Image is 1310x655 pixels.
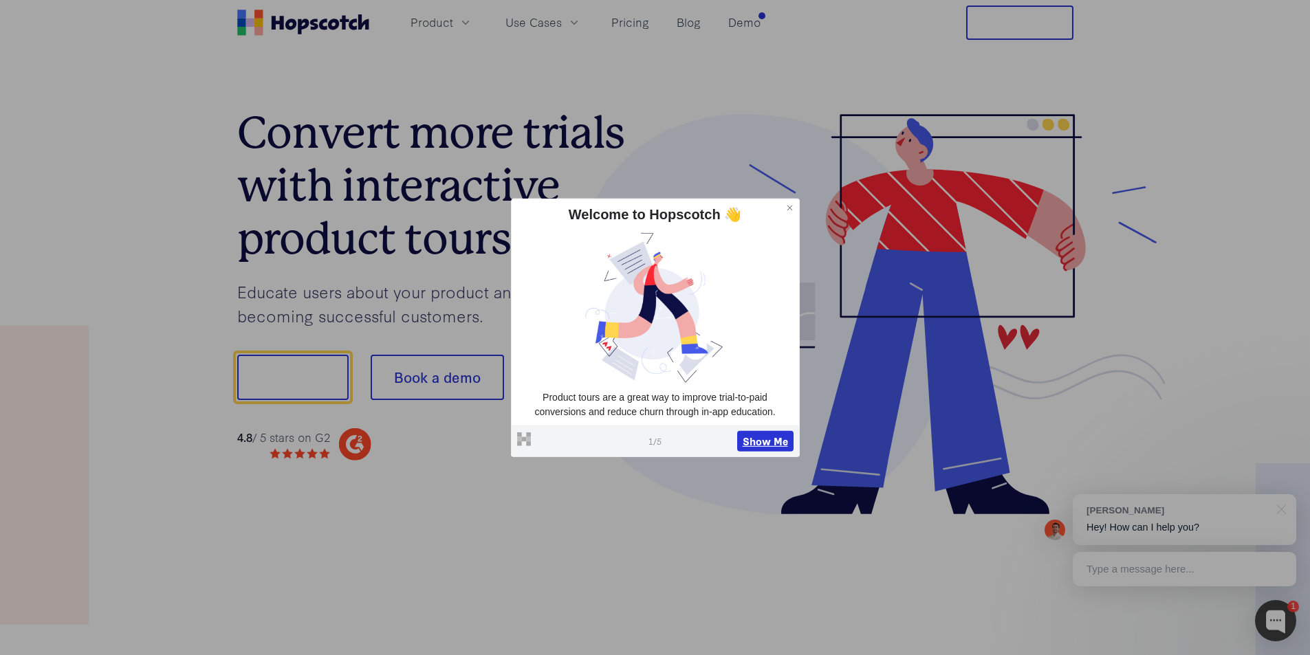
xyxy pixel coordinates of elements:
[237,107,655,265] h1: Convert more trials with interactive product tours
[606,11,655,34] a: Pricing
[1087,520,1282,535] p: Hey! How can I help you?
[1287,601,1299,612] div: 1
[737,431,794,452] button: Show Me
[517,390,794,419] p: Product tours are a great way to improve trial-to-paid conversions and reduce churn through in-ap...
[402,11,481,34] button: Product
[648,434,662,447] span: 1 / 5
[371,355,504,400] button: Book a demo
[237,280,655,327] p: Educate users about your product and guide them to becoming successful customers.
[1045,520,1065,540] img: Mark Spera
[517,204,794,223] div: Welcome to Hopscotch 👋
[237,429,330,446] div: / 5 stars on G2
[1087,504,1269,517] div: [PERSON_NAME]
[723,11,766,34] a: Demo
[237,10,369,36] a: Home
[237,355,349,400] button: Show me!
[497,11,589,34] button: Use Cases
[505,14,562,31] span: Use Cases
[1073,552,1296,586] div: Type a message here...
[411,14,453,31] span: Product
[966,5,1073,40] button: Free Trial
[237,429,252,445] strong: 4.8
[517,229,794,384] img: dtvkmnrd7ysugpuhd2bz.jpg
[671,11,706,34] a: Blog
